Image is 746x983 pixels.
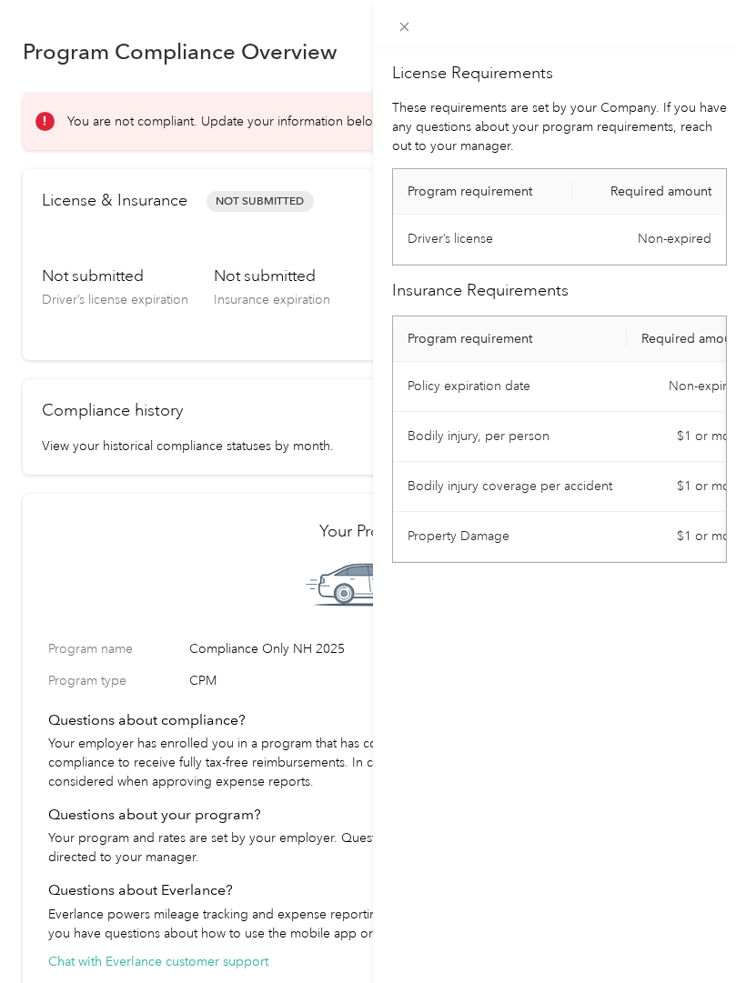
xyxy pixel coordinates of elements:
th: Program requirement [393,169,573,215]
td: Bodily injury, per person [393,412,627,462]
p: These requirements are set by your Company. If you have any questions about your program requirem... [392,98,727,155]
td: Policy expiration date [393,362,627,412]
td: Driver’s license [393,215,573,265]
td: Non-expired [573,215,726,265]
h2: License Requirements [392,61,727,85]
th: Program requirement [393,316,627,362]
td: Bodily injury coverage per accident [393,462,627,512]
td: Property Damage [393,512,627,562]
th: Required amount [573,169,726,215]
iframe: Everlance-gr Chat Button Frame [644,881,746,983]
h2: Insurance Requirements [392,278,727,303]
